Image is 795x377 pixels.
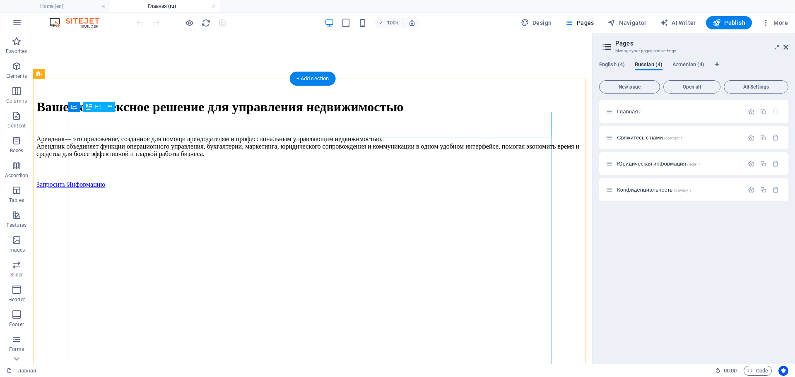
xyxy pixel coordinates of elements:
[760,186,767,193] div: Duplicate
[374,18,404,28] button: 100%
[639,110,641,114] span: /
[728,84,785,89] span: All Settings
[615,40,788,47] h2: Pages
[614,187,744,192] div: Конфиденциальность/privacy-r
[408,19,416,26] i: On resize automatically adjust zoom level to fit chosen device.
[772,186,779,193] div: Remove
[201,18,211,28] button: reload
[8,296,25,303] p: Header
[561,16,597,29] button: Pages
[48,18,110,28] img: Editor Logo
[6,73,27,79] p: Elements
[664,136,682,140] span: /contact-r
[663,80,720,94] button: Open all
[10,271,23,278] p: Slider
[674,188,691,192] span: /privacy-r
[518,16,555,29] button: Design
[617,108,641,115] span: Главная
[635,60,662,71] span: Russian (4)
[730,367,731,374] span: :
[687,162,700,166] span: /legal-r
[7,366,36,376] a: Click to cancel selection. Double-click to open Pages
[599,61,788,77] div: Language Tabs
[184,18,194,28] button: Click here to leave preview mode and continue editing
[660,19,696,27] span: AI Writer
[715,366,737,376] h6: Session time
[387,18,400,28] h6: 100%
[772,108,779,115] div: The startpage cannot be deleted
[706,16,752,29] button: Publish
[748,108,755,115] div: Settings
[9,197,24,204] p: Tables
[9,321,24,328] p: Footer
[7,122,26,129] p: Content
[565,19,594,27] span: Pages
[672,60,704,71] span: Armenian (4)
[760,134,767,141] div: Duplicate
[617,161,700,167] span: Click to open page
[521,19,552,27] span: Design
[290,72,336,86] div: + Add section
[713,19,745,27] span: Publish
[110,2,220,11] h4: Главная (ru)
[95,104,101,109] span: H1
[7,222,26,228] p: Features
[599,80,660,94] button: New page
[615,47,772,55] h3: Manage your pages and settings
[614,161,744,166] div: Юридическая информация/legal-r
[10,147,24,154] p: Boxes
[201,18,211,28] i: Reload page
[667,84,717,89] span: Open all
[762,19,788,27] span: More
[778,366,788,376] button: Usercentrics
[599,60,625,71] span: English (4)
[759,16,791,29] button: More
[518,16,555,29] div: Design (Ctrl+Alt+Y)
[760,108,767,115] div: Duplicate
[603,84,656,89] span: New page
[604,16,650,29] button: Navigator
[760,160,767,167] div: Duplicate
[5,172,28,179] p: Accordion
[614,135,744,140] div: Свяжитесь с нами/contact-r
[607,19,647,27] span: Navigator
[772,134,779,141] div: Remove
[748,160,755,167] div: Settings
[6,48,27,55] p: Favorites
[617,134,682,141] span: Свяжитесь с нами
[724,80,788,94] button: All Settings
[748,134,755,141] div: Settings
[747,366,768,376] span: Code
[772,160,779,167] div: Remove
[657,16,699,29] button: AI Writer
[614,109,744,114] div: Главная/
[744,366,772,376] button: Code
[6,98,27,104] p: Columns
[8,247,25,253] p: Images
[748,186,755,193] div: Settings
[617,187,691,193] span: Click to open page
[724,366,737,376] span: 00 00
[9,346,24,353] p: Forms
